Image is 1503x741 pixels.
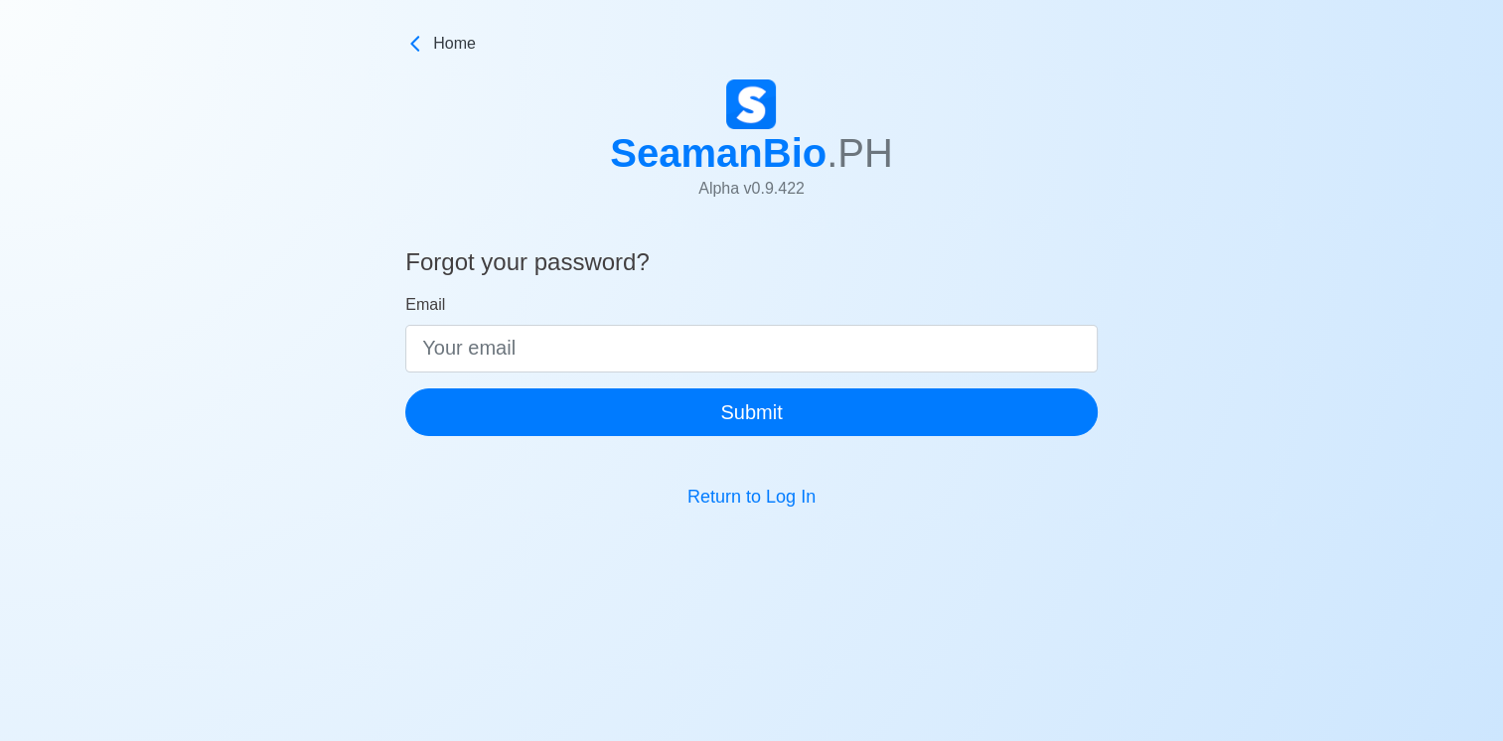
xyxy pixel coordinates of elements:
[827,131,893,175] span: .PH
[405,325,1098,372] input: Your email
[726,79,776,129] img: Logo
[405,296,445,313] span: Email
[433,32,476,56] span: Home
[610,79,893,217] a: SeamanBio.PHAlpha v0.9.422
[610,129,893,177] h1: SeamanBio
[405,32,1098,56] a: Home
[405,388,1098,436] button: Submit
[687,487,816,507] a: Return to Log In
[405,248,1098,285] h4: Forgot your password?
[610,177,893,201] p: Alpha v 0.9.422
